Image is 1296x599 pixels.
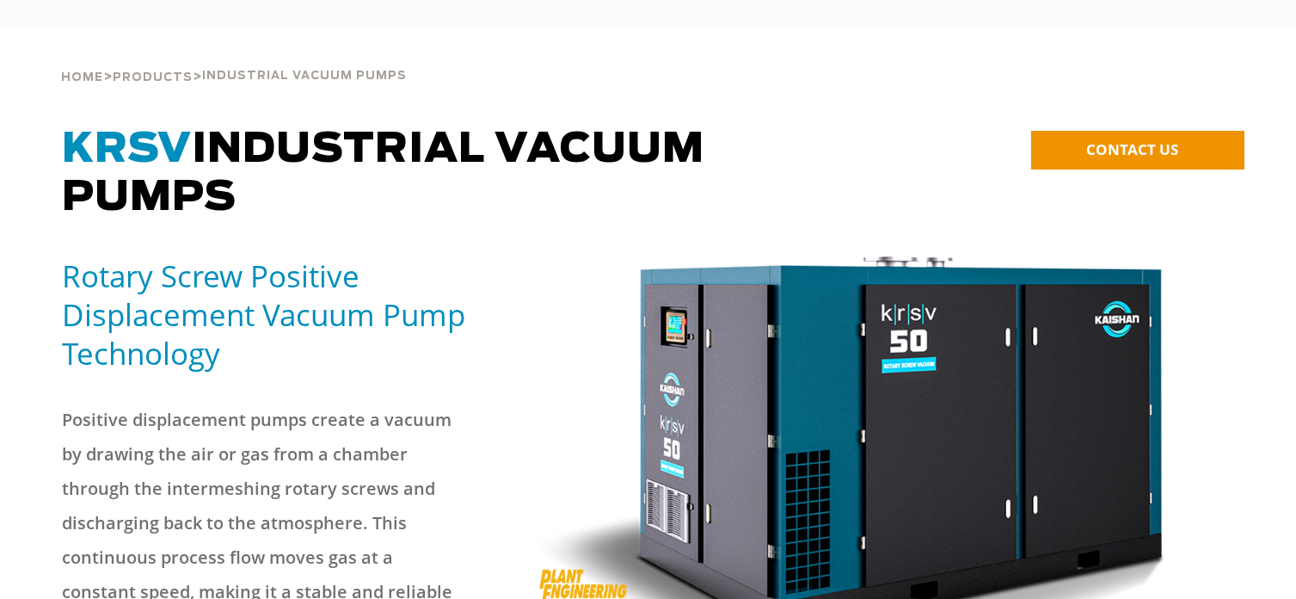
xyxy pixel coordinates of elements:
span: Products [113,72,193,83]
a: Products [113,69,193,84]
span: CONTACT US [1086,139,1178,159]
a: Home [61,69,103,84]
a: CONTACT US [1031,131,1244,170]
div: > > [61,26,407,91]
span: KRSV [62,129,192,170]
span: Home [61,72,103,83]
span: Industrial Vacuum Pumps [202,71,407,82]
span: Industrial Vacuum Pumps [62,129,704,219]
h5: Rotary Screw Positive Displacement Vacuum Pump Technology [62,256,519,373]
